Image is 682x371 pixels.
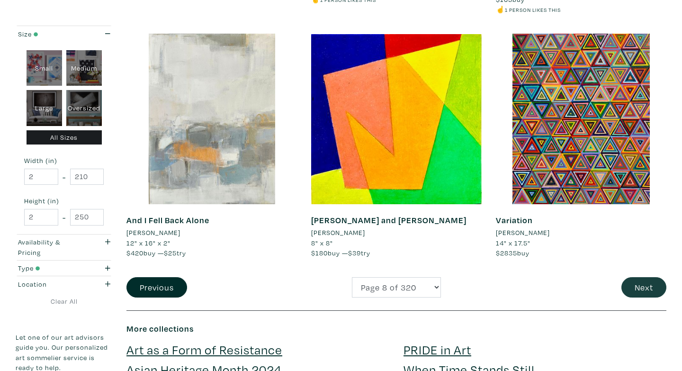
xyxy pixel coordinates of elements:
span: buy — try [311,248,370,257]
span: $25 [164,248,177,257]
li: [PERSON_NAME] [311,227,365,238]
span: 14" x 17.5" [496,238,530,247]
a: And I Fell Back Alone [126,215,209,226]
span: buy [496,248,529,257]
span: $180 [311,248,328,257]
a: Art as a Form of Resistance [126,341,282,358]
button: Size [16,26,112,42]
li: [PERSON_NAME] [496,227,550,238]
h6: More collections [126,324,666,334]
a: [PERSON_NAME] and [PERSON_NAME] [311,215,467,226]
div: Small [27,50,62,86]
div: Size [18,29,84,39]
a: [PERSON_NAME] [126,227,297,238]
div: Location [18,279,84,290]
span: 8" x 8" [311,238,333,247]
button: Type [16,261,112,276]
span: - [63,211,66,224]
span: buy — try [126,248,186,257]
div: Medium [66,50,102,86]
a: PRIDE in Art [404,341,471,358]
small: 1 person likes this [505,6,561,13]
button: Previous [126,277,187,298]
a: [PERSON_NAME] [311,227,482,238]
li: [PERSON_NAME] [126,227,180,238]
a: [PERSON_NAME] [496,227,666,238]
small: Height (in) [24,198,104,204]
button: Availability & Pricing [16,235,112,260]
button: Location [16,276,112,292]
div: Oversized [66,90,102,126]
small: Width (in) [24,157,104,164]
span: $2835 [496,248,517,257]
button: Next [621,277,666,298]
span: - [63,171,66,183]
div: All Sizes [27,130,102,145]
span: 12" x 16" x 2" [126,238,170,247]
div: Large [27,90,62,126]
li: ☝️ [496,4,666,15]
div: Availability & Pricing [18,237,84,257]
div: Type [18,263,84,273]
span: $39 [348,248,361,257]
a: Clear All [16,296,112,307]
span: $420 [126,248,144,257]
a: Variation [496,215,533,226]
